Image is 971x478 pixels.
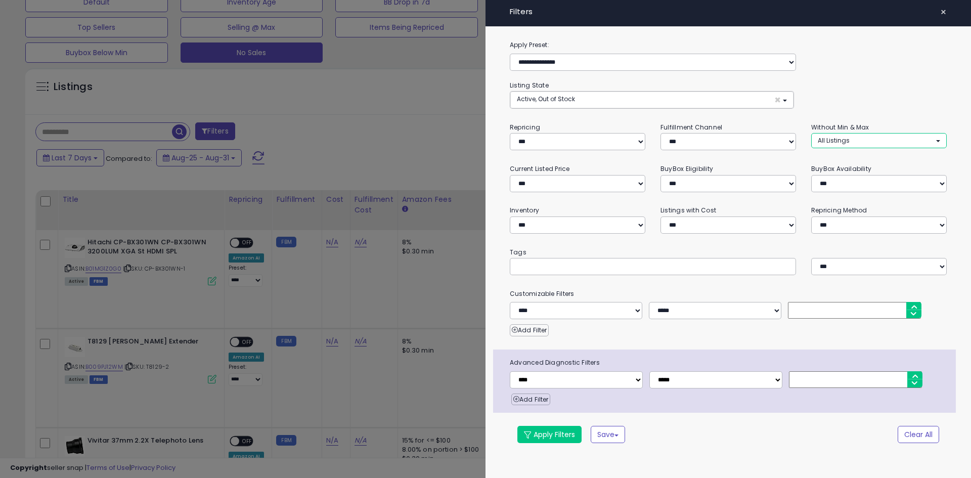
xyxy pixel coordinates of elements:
button: Apply Filters [517,426,582,443]
small: Inventory [510,206,539,214]
button: Clear All [898,426,939,443]
small: Without Min & Max [811,123,869,132]
button: × [936,5,951,19]
small: BuyBox Eligibility [660,164,713,173]
button: Save [591,426,625,443]
small: Fulfillment Channel [660,123,722,132]
small: Listing State [510,81,549,90]
label: Apply Preset: [502,39,954,51]
span: × [940,5,947,19]
button: Add Filter [510,324,549,336]
span: × [774,95,781,105]
span: Active, Out of Stock [517,95,575,103]
button: Add Filter [511,394,550,406]
small: Repricing Method [811,206,867,214]
small: Current Listed Price [510,164,569,173]
button: Active, Out of Stock × [510,92,793,108]
h4: Filters [510,8,947,16]
small: Listings with Cost [660,206,716,214]
small: BuyBox Availability [811,164,871,173]
small: Repricing [510,123,540,132]
span: All Listings [818,136,850,145]
small: Tags [502,247,954,258]
button: All Listings [811,133,947,148]
small: Customizable Filters [502,288,954,299]
span: Advanced Diagnostic Filters [502,357,956,368]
